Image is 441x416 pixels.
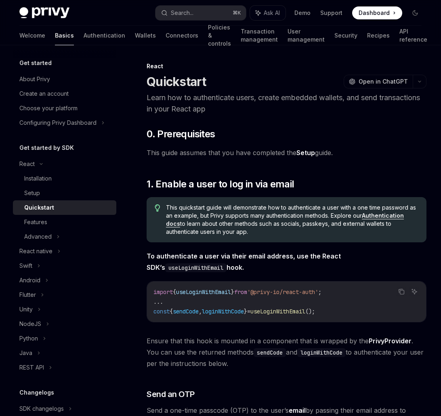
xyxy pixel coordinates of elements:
[399,26,427,45] a: API reference
[289,406,306,414] strong: email
[19,290,36,300] div: Flutter
[13,86,116,101] a: Create an account
[166,26,198,45] a: Connectors
[288,26,325,45] a: User management
[147,74,206,89] h1: Quickstart
[147,389,195,400] span: Send an OTP
[344,75,413,88] button: Open in ChatGPT
[13,72,116,86] a: About Privy
[231,288,234,296] span: }
[367,26,390,45] a: Recipes
[241,26,278,45] a: Transaction management
[305,308,315,315] span: ();
[233,10,241,16] span: ⌘ K
[254,348,286,357] code: sendCode
[320,9,342,17] a: Support
[24,217,47,227] div: Features
[147,147,426,158] span: This guide assumes that you have completed the guide.
[19,275,40,285] div: Android
[19,58,52,68] h5: Get started
[334,26,357,45] a: Security
[202,308,244,315] span: loginWithCode
[147,178,294,191] span: 1. Enable a user to log in via email
[409,6,422,19] button: Toggle dark mode
[147,92,426,115] p: Learn how to authenticate users, create embedded wallets, and send transactions in your React app
[147,252,341,271] strong: To authenticate a user via their email address, use the React SDK’s hook.
[359,78,408,86] span: Open in ChatGPT
[296,149,315,157] a: Setup
[13,186,116,200] a: Setup
[208,26,231,45] a: Policies & controls
[19,89,69,99] div: Create an account
[24,188,40,198] div: Setup
[359,9,390,17] span: Dashboard
[153,298,163,305] span: ...
[13,101,116,116] a: Choose your platform
[170,308,173,315] span: {
[19,334,38,343] div: Python
[250,308,305,315] span: useLoginWithEmail
[173,288,176,296] span: {
[19,103,78,113] div: Choose your platform
[264,9,280,17] span: Ask AI
[294,9,311,17] a: Demo
[409,286,420,297] button: Ask AI
[55,26,74,45] a: Basics
[396,286,407,297] button: Copy the contents from the code block
[153,308,170,315] span: const
[155,204,160,212] svg: Tip
[147,62,426,70] div: React
[135,26,156,45] a: Wallets
[19,7,69,19] img: dark logo
[24,203,54,212] div: Quickstart
[19,74,50,84] div: About Privy
[19,305,33,314] div: Unity
[234,288,247,296] span: from
[166,204,418,236] span: This quickstart guide will demonstrate how to authenticate a user with a one time password as an ...
[19,26,45,45] a: Welcome
[247,308,250,315] span: =
[19,404,64,414] div: SDK changelogs
[19,261,32,271] div: Swift
[13,200,116,215] a: Quickstart
[171,8,193,18] div: Search...
[19,388,54,397] h5: Changelogs
[153,288,173,296] span: import
[165,263,227,272] code: useLoginWithEmail
[13,171,116,186] a: Installation
[176,288,231,296] span: useLoginWithEmail
[247,288,318,296] span: '@privy-io/react-auth'
[352,6,402,19] a: Dashboard
[19,143,74,153] h5: Get started by SDK
[19,363,44,372] div: REST API
[24,232,52,242] div: Advanced
[24,174,52,183] div: Installation
[369,337,412,345] a: PrivyProvider
[19,159,35,169] div: React
[155,6,246,20] button: Search...⌘K
[199,308,202,315] span: ,
[19,246,52,256] div: React native
[297,348,346,357] code: loginWithCode
[244,308,247,315] span: }
[84,26,125,45] a: Authentication
[173,308,199,315] span: sendCode
[147,128,215,141] span: 0. Prerequisites
[13,215,116,229] a: Features
[19,348,32,358] div: Java
[147,335,426,369] span: Ensure that this hook is mounted in a component that is wrapped by the . You can use the returned...
[318,288,321,296] span: ;
[19,319,41,329] div: NodeJS
[19,118,97,128] div: Configuring Privy Dashboard
[250,6,286,20] button: Ask AI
